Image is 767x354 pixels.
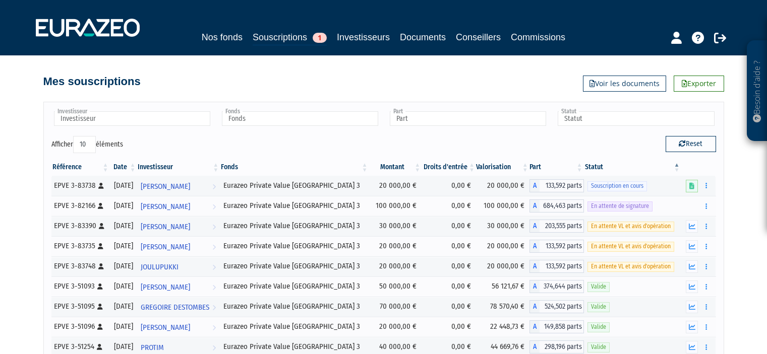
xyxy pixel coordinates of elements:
[54,301,106,312] div: EPVE 3-51095
[223,221,365,231] div: Eurazeo Private Value [GEOGRAPHIC_DATA] 3
[137,317,220,337] a: [PERSON_NAME]
[223,321,365,332] div: Eurazeo Private Value [GEOGRAPHIC_DATA] 3
[253,30,327,46] a: Souscriptions1
[674,76,724,92] a: Exporter
[584,159,681,176] th: Statut : activer pour trier la colonne par ordre d&eacute;croissant
[54,200,106,211] div: EPVE 3-82166
[97,284,103,290] i: [Français] Personne physique
[141,318,190,337] span: [PERSON_NAME]
[223,281,365,292] div: Eurazeo Private Value [GEOGRAPHIC_DATA] 3
[422,256,476,276] td: 0,00 €
[587,322,610,332] span: Valide
[422,297,476,317] td: 0,00 €
[540,320,584,333] span: 149,858 parts
[43,76,141,88] h4: Mes souscriptions
[97,324,103,330] i: [Français] Personne physique
[113,180,134,191] div: [DATE]
[137,256,220,276] a: JOULUPUKKI
[54,321,106,332] div: EPVE 3-51096
[137,216,220,236] a: [PERSON_NAME]
[220,159,369,176] th: Fonds: activer pour trier la colonne par ordre croissant
[141,218,190,236] span: [PERSON_NAME]
[212,278,216,297] i: Voir l'investisseur
[54,180,106,191] div: EPVE 3-83738
[540,220,584,233] span: 203,555 parts
[113,341,134,352] div: [DATE]
[476,236,529,256] td: 20 000,00 €
[476,216,529,236] td: 30 000,00 €
[587,201,653,211] span: En attente de signature
[223,341,365,352] div: Eurazeo Private Value [GEOGRAPHIC_DATA] 3
[529,179,540,192] span: A
[529,260,540,273] span: A
[36,19,140,37] img: 1732889491-logotype_eurazeo_blanc_rvb.png
[422,276,476,297] td: 0,00 €
[113,301,134,312] div: [DATE]
[476,256,529,276] td: 20 000,00 €
[540,340,584,353] span: 298,196 parts
[212,218,216,236] i: Voir l'investisseur
[369,276,422,297] td: 50 000,00 €
[529,320,540,333] span: A
[666,136,716,152] button: Reset
[476,176,529,196] td: 20 000,00 €
[212,197,216,216] i: Voir l'investisseur
[422,159,476,176] th: Droits d'entrée: activer pour trier la colonne par ordre croissant
[422,176,476,196] td: 0,00 €
[587,242,674,251] span: En attente VL et avis d'opération
[751,46,763,136] p: Besoin d'aide ?
[212,318,216,337] i: Voir l'investisseur
[369,317,422,337] td: 20 000,00 €
[98,183,104,189] i: [Français] Personne physique
[137,196,220,216] a: [PERSON_NAME]
[587,342,610,352] span: Valide
[113,321,134,332] div: [DATE]
[529,280,540,293] span: A
[141,238,190,256] span: [PERSON_NAME]
[110,159,137,176] th: Date: activer pour trier la colonne par ordre croissant
[400,30,446,44] a: Documents
[476,159,529,176] th: Valorisation: activer pour trier la colonne par ordre croissant
[98,203,103,209] i: [Français] Personne physique
[98,263,104,269] i: [Français] Personne physique
[540,179,584,192] span: 133,592 parts
[137,159,220,176] th: Investisseur: activer pour trier la colonne par ordre croissant
[212,298,216,317] i: Voir l'investisseur
[529,260,584,273] div: A - Eurazeo Private Value Europe 3
[141,197,190,216] span: [PERSON_NAME]
[369,236,422,256] td: 20 000,00 €
[113,281,134,292] div: [DATE]
[511,30,565,44] a: Commissions
[529,280,584,293] div: A - Eurazeo Private Value Europe 3
[476,297,529,317] td: 78 570,40 €
[529,300,540,313] span: A
[113,200,134,211] div: [DATE]
[540,280,584,293] span: 374,644 parts
[54,241,106,251] div: EPVE 3-83735
[587,302,610,312] span: Valide
[369,159,422,176] th: Montant: activer pour trier la colonne par ordre croissant
[223,261,365,271] div: Eurazeo Private Value [GEOGRAPHIC_DATA] 3
[137,236,220,256] a: [PERSON_NAME]
[476,276,529,297] td: 56 121,67 €
[587,282,610,292] span: Valide
[223,241,365,251] div: Eurazeo Private Value [GEOGRAPHIC_DATA] 3
[456,30,501,44] a: Conseillers
[540,260,584,273] span: 133,592 parts
[422,317,476,337] td: 0,00 €
[141,278,190,297] span: [PERSON_NAME]
[202,30,243,44] a: Nos fonds
[223,180,365,191] div: Eurazeo Private Value [GEOGRAPHIC_DATA] 3
[337,30,390,44] a: Investisseurs
[587,181,647,191] span: Souscription en cours
[54,341,106,352] div: EPVE 3-51254
[369,297,422,317] td: 70 000,00 €
[97,344,102,350] i: [Français] Personne physique
[54,221,106,231] div: EPVE 3-83390
[583,76,666,92] a: Voir les documents
[529,199,584,213] div: A - Eurazeo Private Value Europe 3
[54,281,106,292] div: EPVE 3-51093
[113,261,134,271] div: [DATE]
[141,298,209,317] span: GREGOIRE DESTOMBES
[529,320,584,333] div: A - Eurazeo Private Value Europe 3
